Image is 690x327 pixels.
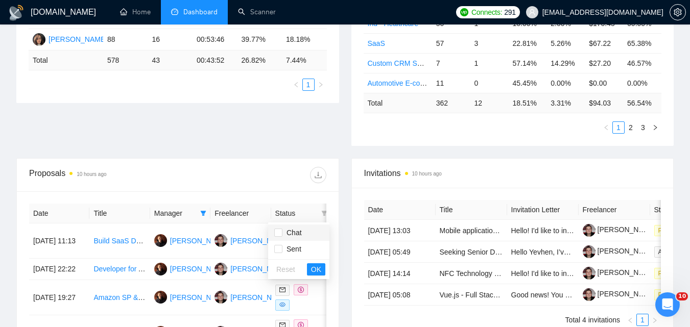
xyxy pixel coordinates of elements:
[654,290,689,298] a: Pending
[623,93,661,113] td: 56.54 %
[603,124,609,131] span: left
[193,29,237,51] td: 00:53:46
[364,263,436,284] td: [DATE] 14:14
[103,51,148,70] td: 578
[154,291,167,304] img: AS
[319,206,329,221] span: filter
[29,167,178,183] div: Proposals
[637,122,649,133] a: 3
[364,93,432,113] td: Total
[237,51,282,70] td: 26.82 %
[654,289,685,300] span: Pending
[215,234,227,247] img: YS
[625,122,636,133] a: 2
[293,82,299,88] span: left
[230,263,289,274] div: [PERSON_NAME]
[412,171,442,177] time: 10 hours ago
[565,314,620,326] li: Total 4 invitations
[546,93,585,113] td: 3.31 %
[364,167,661,180] span: Invitations
[8,5,25,21] img: logo
[311,264,321,275] span: OK
[583,268,656,276] a: [PERSON_NAME]
[368,39,385,47] a: SaaS
[676,292,688,300] span: 10
[546,73,585,93] td: 0.00%
[504,7,515,18] span: 291
[612,121,625,134] li: 1
[470,53,509,73] td: 1
[600,121,612,134] button: left
[649,121,661,134] li: Next Page
[364,241,436,263] td: [DATE] 05:49
[471,7,502,18] span: Connects:
[649,121,661,134] button: right
[508,93,546,113] td: 18.51 %
[215,264,289,272] a: YS[PERSON_NAME]
[432,53,470,73] td: 7
[432,33,470,53] td: 57
[508,53,546,73] td: 57.14%
[290,79,302,91] li: Previous Page
[150,204,210,223] th: Manager
[29,51,103,70] td: Total
[585,73,623,93] td: $0.00
[215,291,227,304] img: YS
[89,259,150,280] td: Developer for AI Powered Kids App
[654,226,689,234] a: Pending
[368,19,419,28] a: Ind - Healthcare
[148,51,193,70] td: 43
[583,245,596,258] img: c1bYBLFISfW-KFu5YnXsqDxdnhJyhFG7WZWQjmw4vq0-YF4TwjoJdqRJKIWeWIjxa9
[546,33,585,53] td: 5.26%
[89,204,150,223] th: Title
[623,73,661,93] td: 0.00%
[670,8,685,16] span: setting
[637,121,649,134] li: 3
[585,33,623,53] td: $67.22
[364,220,436,241] td: [DATE] 13:03
[103,29,148,51] td: 88
[170,235,229,246] div: [PERSON_NAME]
[470,33,509,53] td: 3
[436,220,507,241] td: Mobile application refactoring
[215,236,289,244] a: YS[PERSON_NAME]
[215,263,227,275] img: YS
[364,200,436,220] th: Date
[585,53,623,73] td: $27.20
[364,284,436,306] td: [DATE] 05:08
[33,33,45,46] img: KA
[579,200,650,220] th: Freelancer
[215,293,289,301] a: YS[PERSON_NAME]
[154,263,167,275] img: AS
[310,167,326,183] button: download
[49,34,107,45] div: [PERSON_NAME]
[238,8,276,16] a: searchScanner
[529,9,536,16] span: user
[627,317,633,323] span: left
[583,224,596,237] img: c1bYBLFISfW-KFu5YnXsqDxdnhJyhFG7WZWQjmw4vq0-YF4TwjoJdqRJKIWeWIjxa9
[368,79,446,87] a: Automotive E-commerce
[120,8,151,16] a: homeHome
[77,171,106,177] time: 10 hours ago
[93,293,239,301] a: Amazon SP & MWS API Integration Specialist
[230,235,289,246] div: [PERSON_NAME]
[237,29,282,51] td: 39.77%
[29,204,89,223] th: Date
[654,268,685,279] span: Pending
[623,33,661,53] td: 65.38%
[583,247,656,255] a: [PERSON_NAME]
[546,53,585,73] td: 14.29%
[655,292,680,317] iframe: Intercom live chat
[624,314,636,326] li: Previous Page
[303,79,314,90] a: 1
[583,267,596,280] img: c1bYBLFISfW-KFu5YnXsqDxdnhJyhFG7WZWQjmw4vq0-YF4TwjoJdqRJKIWeWIjxa9
[183,8,218,16] span: Dashboard
[583,288,596,301] img: c1bYBLFISfW-KFu5YnXsqDxdnhJyhFG7WZWQjmw4vq0-YF4TwjoJdqRJKIWeWIjxa9
[29,223,89,259] td: [DATE] 11:13
[29,280,89,315] td: [DATE] 19:27
[652,124,658,131] span: right
[33,35,107,43] a: KA[PERSON_NAME]
[508,73,546,93] td: 45.45%
[311,171,326,179] span: download
[636,314,649,326] li: 1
